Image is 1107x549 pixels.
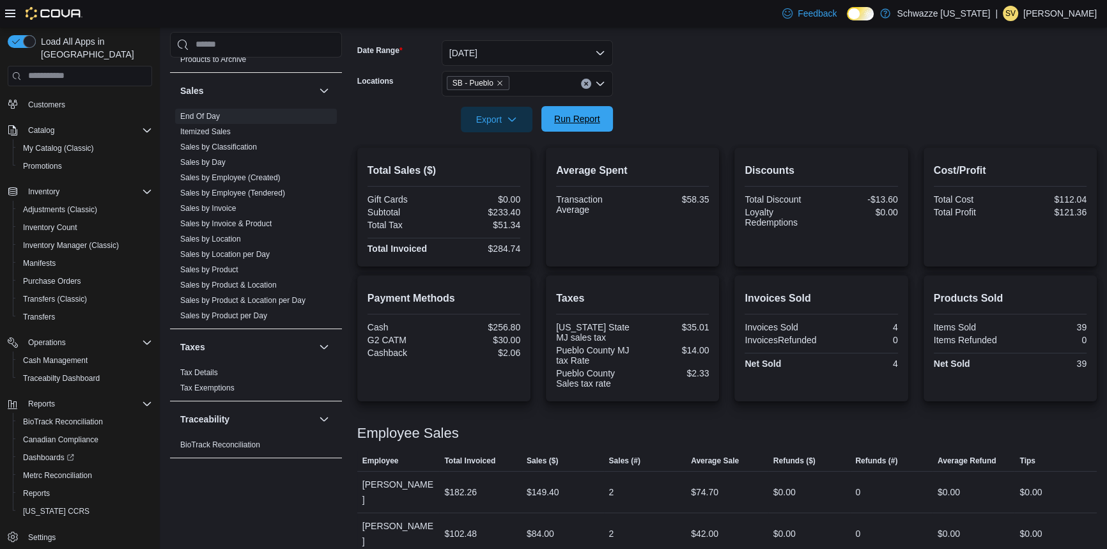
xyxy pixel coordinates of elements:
span: Catalog [28,125,54,135]
div: Pueblo County MJ tax Rate [556,345,630,366]
button: BioTrack Reconciliation [13,413,157,431]
a: Dashboards [13,449,157,467]
a: End Of Day [180,112,220,121]
div: G2 CATM [368,335,442,345]
span: Adjustments (Classic) [18,202,152,217]
div: Pueblo County Sales tax rate [556,368,630,389]
strong: Total Invoiced [368,244,427,254]
span: Itemized Sales [180,127,231,137]
span: Export [468,107,525,132]
button: Purchase Orders [13,272,157,290]
a: Promotions [18,159,67,174]
p: | [995,6,998,21]
div: InvoicesRefunded [745,335,819,345]
div: $284.74 [446,244,520,254]
span: Settings [23,529,152,545]
span: Customers [23,96,152,112]
button: Promotions [13,157,157,175]
h3: Sales [180,84,204,97]
span: Sales by Invoice & Product [180,219,272,229]
button: Operations [3,334,157,352]
a: Traceabilty Dashboard [18,371,105,386]
span: Feedback [798,7,837,20]
div: Gift Cards [368,194,442,205]
a: [US_STATE] CCRS [18,504,95,519]
h2: Invoices Sold [745,291,897,306]
span: Sales by Day [180,157,226,167]
span: Sales by Invoice [180,203,236,213]
div: $0.00 [938,484,960,500]
button: Settings [3,528,157,546]
div: Total Profit [934,207,1008,217]
span: Refunds (#) [855,456,897,466]
span: Transfers (Classic) [18,291,152,307]
button: Reports [13,484,157,502]
span: Sales (#) [609,456,640,466]
a: Customers [23,97,70,112]
a: Sales by Product & Location per Day [180,296,306,305]
a: Purchase Orders [18,274,86,289]
span: Sales by Product [180,265,238,275]
span: BioTrack Reconciliation [23,417,103,427]
span: Washington CCRS [18,504,152,519]
span: Traceabilty Dashboard [18,371,152,386]
span: [US_STATE] CCRS [23,506,89,516]
a: Feedback [777,1,842,26]
button: Metrc Reconciliation [13,467,157,484]
button: Inventory Manager (Classic) [13,236,157,254]
a: Itemized Sales [180,127,231,136]
button: Traceability [316,412,332,427]
span: Purchase Orders [18,274,152,289]
div: $121.36 [1012,207,1087,217]
span: My Catalog (Classic) [18,141,152,156]
button: Customers [3,95,157,113]
a: Sales by Employee (Created) [180,173,281,182]
button: Inventory [23,184,65,199]
span: Reports [18,486,152,501]
div: -$13.60 [824,194,898,205]
div: Cash [368,322,442,332]
button: Run Report [541,106,613,132]
span: Sales by Employee (Created) [180,173,281,183]
span: Sales by Product & Location [180,280,277,290]
h3: Employee Sales [357,426,459,441]
a: Settings [23,530,61,545]
span: Transfers (Classic) [23,294,87,304]
button: Cash Management [13,352,157,369]
span: Inventory [28,187,59,197]
button: Inventory [3,183,157,201]
button: Operations [23,335,71,350]
button: Reports [3,395,157,413]
button: Traceabilty Dashboard [13,369,157,387]
a: Inventory Count [18,220,82,235]
div: 0 [855,484,860,500]
span: Sales by Location per Day [180,249,270,259]
h2: Payment Methods [368,291,520,306]
div: Transaction Average [556,194,630,215]
div: $0.00 [773,484,796,500]
span: Promotions [18,159,152,174]
p: Schwazze [US_STATE] [897,6,990,21]
span: Adjustments (Classic) [23,205,97,215]
span: Reports [23,488,50,499]
a: Tax Details [180,368,218,377]
strong: Net Sold [745,359,781,369]
span: Promotions [23,161,62,171]
span: Load All Apps in [GEOGRAPHIC_DATA] [36,35,152,61]
div: $30.00 [446,335,520,345]
span: Products to Archive [180,54,246,65]
span: Total Invoiced [444,456,495,466]
div: [PERSON_NAME] [357,472,440,513]
button: Remove SB - Pueblo from selection in this group [496,79,504,87]
div: $0.00 [1019,526,1042,541]
div: 4 [824,359,898,369]
span: SV [1005,6,1016,21]
h3: Traceability [180,413,229,426]
div: $102.48 [444,526,477,541]
span: Metrc Reconciliation [23,470,92,481]
span: End Of Day [180,111,220,121]
a: Sales by Location per Day [180,250,270,259]
div: $51.34 [446,220,520,230]
span: Run Report [554,112,600,125]
div: $42.00 [691,526,718,541]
